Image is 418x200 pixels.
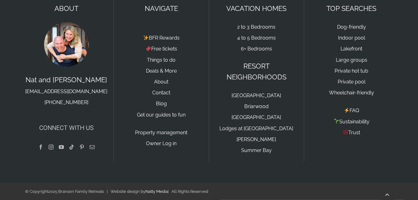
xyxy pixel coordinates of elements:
[343,130,348,135] img: 💯
[146,140,176,146] a: Owner Log in
[341,46,362,52] a: Lakefront
[219,126,293,131] a: Lodges at [GEOGRAPHIC_DATA]
[215,61,298,83] p: RESORT NEIGHBORHOODS
[147,57,176,63] a: Things to do
[244,103,269,109] a: Briarwood
[43,21,90,68] img: Nat and Tyann
[237,35,276,41] a: 4 to 5 Bedrooms
[338,79,365,85] a: Private pool
[69,145,74,150] a: Tiktok
[145,189,168,194] a: Natty Media
[329,90,374,96] a: Wheelchair-friendly
[38,145,43,150] a: Facebook
[146,46,177,52] a: Free tickets
[337,24,366,30] a: Dog-friendly
[25,123,107,132] h4: Connect with us
[25,88,107,94] a: [EMAIL_ADDRESS][DOMAIN_NAME]
[310,3,393,14] p: TOP SEARCHES
[241,147,272,153] a: Summer Bay
[45,99,88,105] a: [PHONE_NUMBER]
[25,188,392,195] div: © Copyright 2025 Branson Family Retreats | Website design by | All Rights Reserved
[25,3,107,14] p: ABOUT
[146,68,177,74] a: Deals & More
[25,74,107,107] p: Nat and [PERSON_NAME]
[154,79,168,85] a: About
[152,90,170,96] a: Contact
[336,57,367,63] a: Large groups
[241,46,272,52] a: 6+ Bedrooms
[135,130,187,136] a: Property management
[143,35,148,40] img: ✨
[90,145,95,150] a: Mail
[143,35,180,41] a: BFR Rewards
[343,130,360,136] a: Trust
[79,145,84,150] a: Pinterest
[335,68,368,74] a: Private hot tub
[334,119,339,124] img: 🌱
[156,101,167,107] a: Blog
[237,24,275,30] a: 2 to 3 Bedrooms
[137,112,186,118] a: Get our guides to fun
[344,108,349,113] img: ⚡️
[215,3,298,14] p: VACATION HOMES
[338,35,365,41] a: Indoor pool
[146,46,151,51] img: 🎟️
[344,107,359,113] a: FAQ
[49,145,54,150] a: Instagram
[334,119,369,125] a: Sustainability
[232,114,281,120] a: [GEOGRAPHIC_DATA]
[237,136,276,142] a: [PERSON_NAME]
[232,93,281,98] a: [GEOGRAPHIC_DATA]
[120,3,202,14] p: NAVIGATE
[59,145,64,150] a: YouTube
